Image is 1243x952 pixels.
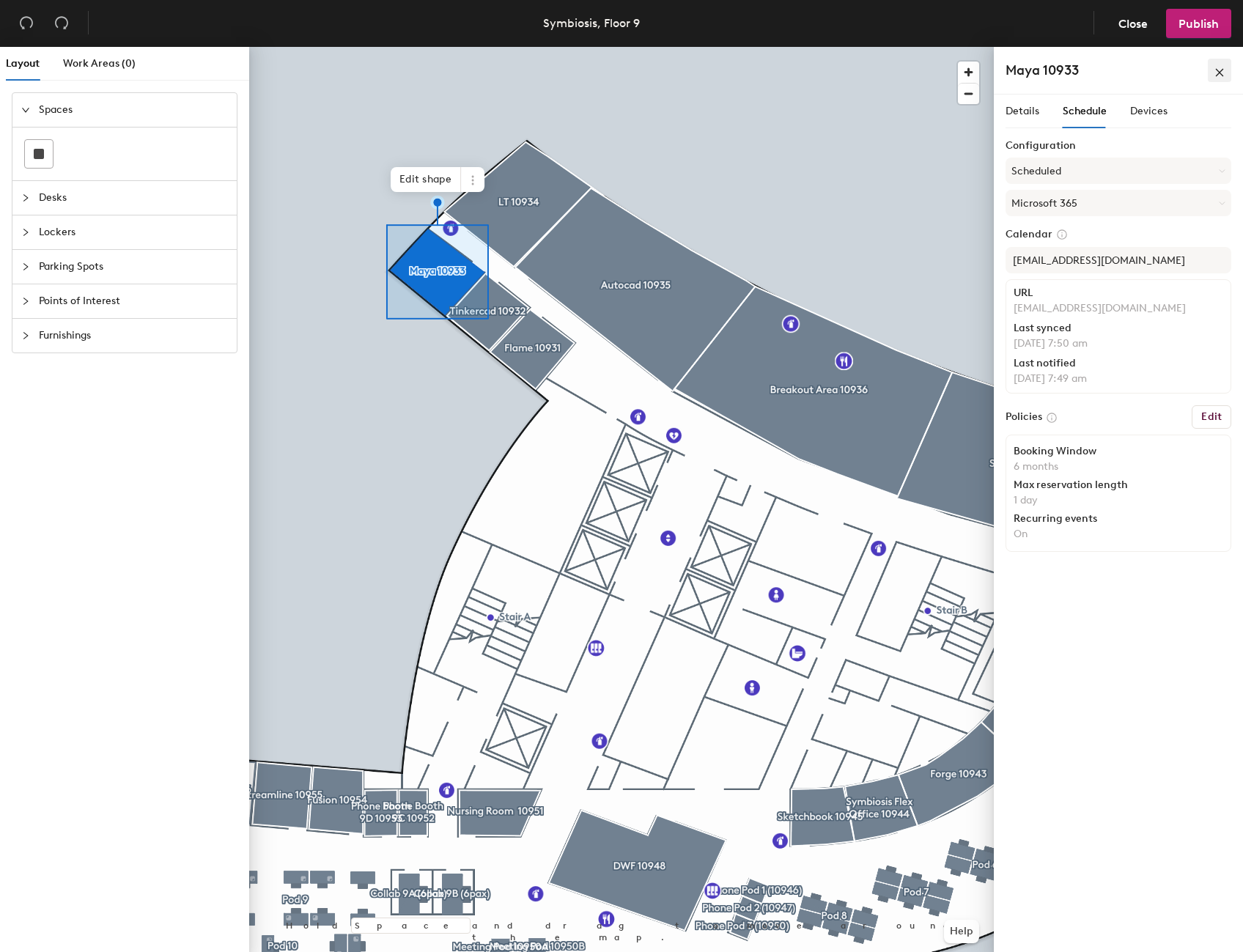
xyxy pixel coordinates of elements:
[63,57,136,70] span: Work Areas (0)
[39,319,228,353] span: Furnishings
[543,14,640,32] div: Symbiosis, Floor 9
[1006,105,1039,117] span: Details
[1214,67,1225,78] span: close
[1006,158,1231,184] button: Scheduled
[1014,302,1223,315] p: [EMAIL_ADDRESS][DOMAIN_NAME]
[1192,405,1231,429] button: Edit
[39,215,228,249] span: Lockers
[1006,190,1231,216] button: Microsoft 365
[1006,247,1231,273] input: Add calendar email
[21,193,30,202] span: collapsed
[1006,411,1042,423] label: Policies
[1014,494,1223,507] p: 1 day
[39,93,228,127] span: Spaces
[21,262,30,271] span: collapsed
[6,57,40,70] span: Layout
[944,920,979,943] button: Help
[21,106,30,114] span: expanded
[1063,105,1107,117] span: Schedule
[1106,9,1160,38] button: Close
[47,9,76,38] button: Redo (⌘ + ⇧ + Z)
[1014,372,1223,385] p: [DATE] 7:49 am
[1014,513,1223,525] div: Recurring events
[19,15,34,30] span: undo
[1014,479,1223,491] div: Max reservation length
[12,9,41,38] button: Undo (⌘ + Z)
[1006,140,1231,152] label: Configuration
[391,167,461,192] span: Edit shape
[39,181,228,215] span: Desks
[1130,105,1168,117] span: Devices
[1014,460,1223,473] p: 6 months
[1179,17,1219,31] span: Publish
[39,284,228,318] span: Points of Interest
[1201,411,1222,423] h6: Edit
[21,331,30,340] span: collapsed
[39,250,228,284] span: Parking Spots
[1006,61,1079,80] h4: Maya 10933
[1014,446,1223,457] div: Booking Window
[1014,358,1223,369] div: Last notified
[1118,17,1148,31] span: Close
[1006,228,1231,241] label: Calendar
[21,228,30,237] span: collapsed
[1014,322,1223,334] div: Last synced
[21,297,30,306] span: collapsed
[1014,287,1223,299] div: URL
[1014,528,1223,541] p: On
[1166,9,1231,38] button: Publish
[1014,337,1223,350] p: [DATE] 7:50 am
